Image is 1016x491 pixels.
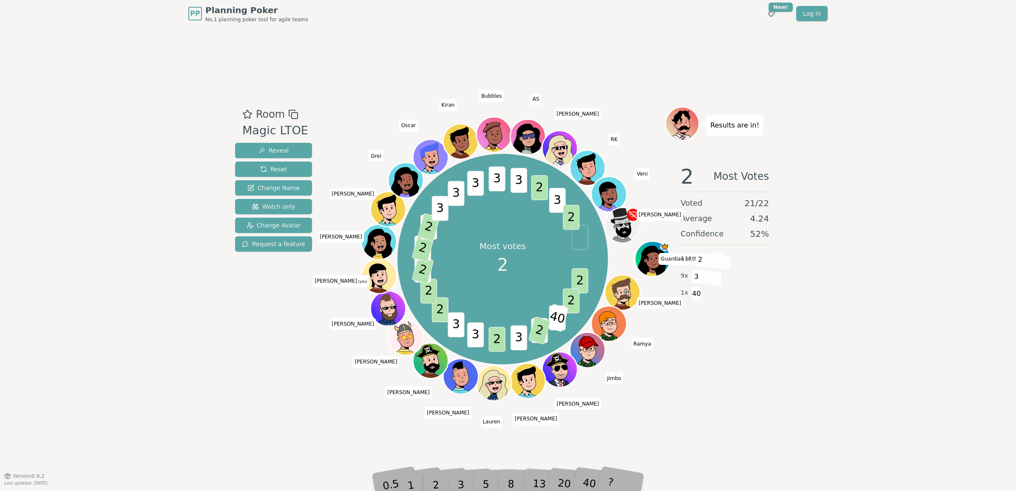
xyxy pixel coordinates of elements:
[432,196,448,221] span: 3
[681,271,688,281] span: 9 x
[744,197,769,209] span: 21 / 22
[681,197,703,209] span: Voted
[695,253,705,267] span: 2
[563,205,580,230] span: 2
[399,120,418,132] span: Click to change your name
[353,356,400,368] span: Click to change your name
[658,253,724,265] span: Click to change your name
[448,312,465,338] span: 3
[235,236,312,252] button: Request a feature
[692,270,701,284] span: 3
[312,275,369,287] span: Click to change your name
[205,16,308,23] span: No.1 planning poker tool for agile teams
[247,221,301,230] span: Change Avatar
[692,287,701,301] span: 40
[489,327,505,352] span: 2
[412,234,434,262] span: 2
[242,107,253,122] button: Add as favourite
[554,398,601,410] span: Click to change your name
[635,168,650,180] span: Click to change your name
[710,119,759,131] p: Results are in!
[681,166,694,187] span: 2
[681,228,724,240] span: Confidence
[605,372,624,384] span: Click to change your name
[764,6,779,21] button: New!
[563,288,580,313] span: 2
[439,99,457,111] span: Click to change your name
[511,325,527,350] span: 3
[252,202,295,211] span: Watch only
[769,3,793,12] div: New!
[481,416,502,428] span: Click to change your name
[385,386,432,398] span: Click to change your name
[242,122,308,139] div: Magic LTOE
[479,90,504,102] span: Click to change your name
[235,162,312,177] button: Reset
[497,252,508,278] span: 2
[549,188,566,213] span: 3
[363,259,396,292] button: Click to change your avatar
[329,318,376,330] span: Click to change your name
[13,473,45,480] span: Version 0.9.2
[681,254,692,264] span: 11 x
[235,180,312,196] button: Change Name
[329,188,376,200] span: Click to change your name
[750,228,769,240] span: 52 %
[188,4,308,23] a: PPPlanning PokerNo.1 planning poker tool for agile teams
[242,240,305,248] span: Request a feature
[528,316,551,345] span: 2
[631,338,653,350] span: Click to change your name
[4,473,45,480] button: Version0.9.2
[637,297,684,309] span: Click to change your name
[256,107,285,122] span: Room
[713,166,769,187] span: Most Votes
[546,304,569,332] span: 40
[258,146,289,155] span: Reveal
[609,134,620,146] span: Click to change your name
[425,407,471,419] span: Click to change your name
[432,298,448,323] span: 2
[235,218,312,233] button: Change Avatar
[681,213,712,224] span: Average
[511,168,527,193] span: 3
[205,4,308,16] span: Planning Poker
[661,242,670,251] span: Guardian of the Backlog is the host
[531,175,548,200] span: 2
[513,413,559,425] span: Click to change your name
[468,322,484,347] span: 3
[412,256,434,284] span: 2
[418,213,440,241] span: 2
[369,150,383,162] span: Click to change your name
[420,279,437,304] span: 2
[489,167,505,192] span: 3
[190,9,200,19] span: PP
[448,181,465,206] span: 3
[4,481,48,485] span: Last updated: [DATE]
[247,184,300,192] span: Change Name
[681,288,688,298] span: 1 x
[796,6,828,21] a: Log in
[637,209,684,221] span: Click to change your name
[468,171,484,196] span: 3
[235,143,312,158] button: Reveal
[750,213,769,224] span: 4.24
[531,93,542,105] span: Click to change your name
[318,231,364,243] span: Click to change your name
[235,199,312,214] button: Watch only
[260,165,287,173] span: Reset
[572,268,588,293] span: 2
[357,280,367,284] span: (you)
[480,240,526,252] p: Most votes
[554,108,601,120] span: Click to change your name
